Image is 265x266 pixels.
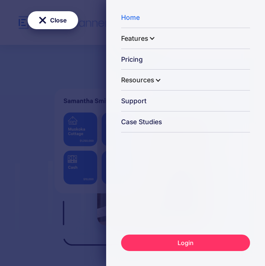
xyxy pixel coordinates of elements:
a: Home [121,8,250,28]
div: Close [50,15,67,25]
a: Pricing [121,50,250,70]
a: Support [121,91,250,111]
a: Case Studies [121,112,250,132]
div: Features [121,29,148,49]
a: Login [121,235,250,251]
div: Features [121,29,163,49]
div: Resources [121,70,169,90]
div: Resources [121,70,154,90]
